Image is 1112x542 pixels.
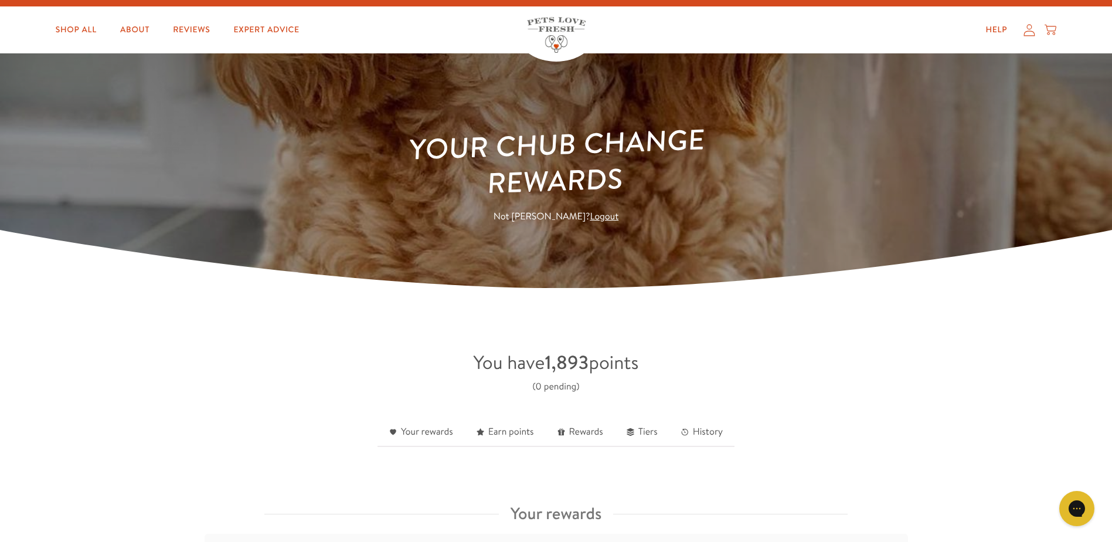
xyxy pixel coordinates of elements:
[590,210,618,223] a: Logout
[527,17,586,53] img: Pets Love Fresh
[545,350,589,375] strong: 1,893
[511,500,602,528] h3: Your rewards
[111,18,159,42] a: About
[474,350,639,375] span: You have points
[385,120,727,205] h1: Your Chub Change Rewards
[465,418,546,447] a: Earn points
[976,18,1016,42] a: Help
[546,418,615,447] a: Rewards
[387,209,725,225] p: Not [PERSON_NAME]?
[378,418,465,447] a: Your rewards
[46,18,106,42] a: Shop All
[225,18,309,42] a: Expert Advice
[164,18,219,42] a: Reviews
[669,418,734,447] a: History
[533,379,580,395] div: (0 pending)
[615,418,669,447] a: Tiers
[1053,487,1100,530] iframe: Gorgias live chat messenger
